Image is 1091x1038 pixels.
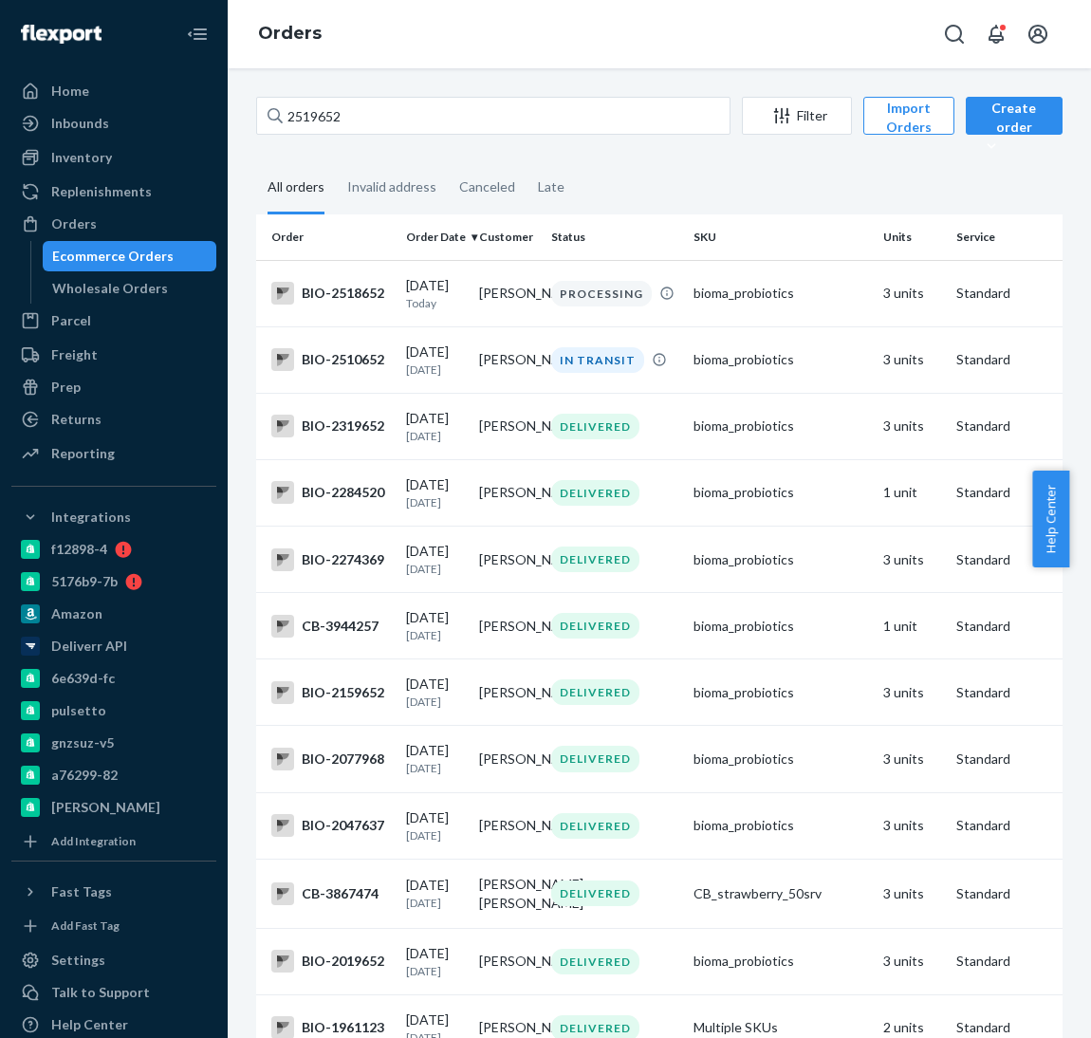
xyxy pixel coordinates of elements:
[551,480,639,506] div: DELIVERED
[406,741,464,776] div: [DATE]
[876,459,949,526] td: 1 unit
[51,766,118,785] div: a76299-82
[956,350,1083,369] p: Standard
[271,615,391,638] div: CB-3944257
[876,928,949,994] td: 3 units
[956,1018,1083,1037] p: Standard
[51,1015,128,1034] div: Help Center
[11,372,216,402] a: Prep
[11,306,216,336] a: Parcel
[52,247,174,266] div: Ecommerce Orders
[271,950,391,973] div: BIO-2019652
[1032,471,1069,567] span: Help Center
[11,599,216,629] a: Amazon
[693,617,868,636] div: bioma_probiotics
[406,276,464,311] div: [DATE]
[472,393,545,459] td: [PERSON_NAME]
[271,481,391,504] div: BIO-2284520
[406,494,464,510] p: [DATE]
[472,928,545,994] td: [PERSON_NAME]
[406,627,464,643] p: [DATE]
[693,550,868,569] div: bioma_probiotics
[742,97,852,135] button: Filter
[406,343,464,378] div: [DATE]
[11,830,216,853] a: Add Integration
[551,880,639,906] div: DELIVERED
[51,214,97,233] div: Orders
[966,97,1063,135] button: Create order
[271,415,391,437] div: BIO-2319652
[52,279,168,298] div: Wholesale Orders
[472,260,545,326] td: [PERSON_NAME]
[876,527,949,593] td: 3 units
[271,814,391,837] div: BIO-2047637
[271,748,391,770] div: BIO-2077968
[11,566,216,597] a: 5176b9-7b
[876,659,949,726] td: 3 units
[472,792,545,859] td: [PERSON_NAME]
[693,884,868,903] div: CB_strawberry_50srv
[406,944,464,979] div: [DATE]
[11,502,216,532] button: Integrations
[51,540,107,559] div: f12898-4
[51,572,118,591] div: 5176b9-7b
[956,417,1083,436] p: Standard
[258,23,322,44] a: Orders
[876,792,949,859] td: 3 units
[43,273,217,304] a: Wholesale Orders
[863,97,954,135] button: Import Orders
[876,326,949,393] td: 3 units
[693,750,868,769] div: bioma_probiotics
[406,895,464,911] p: [DATE]
[406,409,464,444] div: [DATE]
[551,347,644,373] div: IN TRANSIT
[551,281,652,306] div: PROCESSING
[21,25,102,44] img: Flexport logo
[406,542,464,577] div: [DATE]
[551,547,639,572] div: DELIVERED
[11,534,216,565] a: f12898-4
[472,726,545,792] td: [PERSON_NAME]
[693,816,868,835] div: bioma_probiotics
[956,750,1083,769] p: Standard
[11,663,216,694] a: 6e639d-fc
[551,813,639,839] div: DELIVERED
[876,593,949,659] td: 1 unit
[459,162,515,212] div: Canceled
[51,182,152,201] div: Replenishments
[51,733,114,752] div: gnzsuz-v5
[51,410,102,429] div: Returns
[51,148,112,167] div: Inventory
[693,350,868,369] div: bioma_probiotics
[977,15,1015,53] button: Open notifications
[406,428,464,444] p: [DATE]
[551,613,639,639] div: DELIVERED
[743,106,851,125] div: Filter
[693,952,868,971] div: bioma_probiotics
[271,882,391,905] div: CB-3867474
[11,695,216,726] a: pulsetto
[551,949,639,974] div: DELIVERED
[551,679,639,705] div: DELIVERED
[406,808,464,843] div: [DATE]
[472,593,545,659] td: [PERSON_NAME]
[956,550,1083,569] p: Standard
[479,229,537,245] div: Customer
[406,361,464,378] p: [DATE]
[256,97,730,135] input: Search orders
[406,963,464,979] p: [DATE]
[51,345,98,364] div: Freight
[406,295,464,311] p: Today
[178,15,216,53] button: Close Navigation
[51,798,160,817] div: [PERSON_NAME]
[43,241,217,271] a: Ecommerce Orders
[406,827,464,843] p: [DATE]
[686,214,876,260] th: SKU
[1019,15,1057,53] button: Open account menu
[51,444,115,463] div: Reporting
[11,404,216,435] a: Returns
[876,260,949,326] td: 3 units
[551,414,639,439] div: DELIVERED
[956,683,1083,702] p: Standard
[11,142,216,173] a: Inventory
